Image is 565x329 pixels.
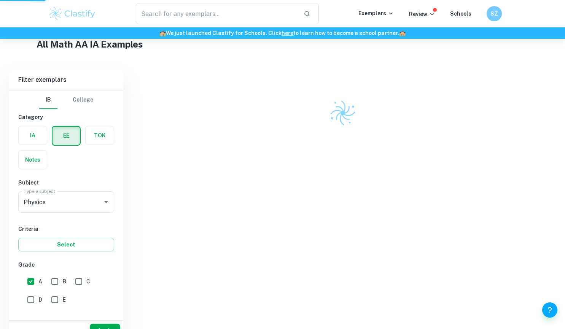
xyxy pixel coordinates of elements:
h6: Subject [18,178,114,187]
img: Clastify logo [48,6,97,21]
p: Exemplars [358,9,394,17]
h6: Category [18,113,114,121]
span: C [86,277,90,286]
a: here [282,30,293,36]
h6: Grade [18,261,114,269]
h6: Criteria [18,225,114,233]
button: Open [101,197,111,207]
button: Select [18,238,114,251]
button: EE [53,127,80,145]
h6: SZ [490,10,498,18]
button: TOK [86,126,114,145]
h1: All Math AA IA Examples [37,37,528,51]
button: SZ [487,6,502,21]
p: Review [409,10,435,18]
span: A [38,277,42,286]
label: Type a subject [24,188,55,194]
img: Clastify logo [327,97,358,129]
button: Notes [19,151,47,169]
span: D [38,296,42,304]
span: B [62,277,66,286]
span: 🏫 [399,30,406,36]
div: Filter type choice [39,91,93,109]
input: Search for any exemplars... [136,3,298,24]
a: Schools [450,11,471,17]
button: IB [39,91,57,109]
button: Help and Feedback [542,302,557,318]
button: College [73,91,93,109]
h6: Session [18,316,114,325]
button: IA [19,126,47,145]
h6: We just launched Clastify for Schools. Click to learn how to become a school partner. [2,29,563,37]
span: 🏫 [159,30,166,36]
h6: Filter exemplars [9,69,123,91]
span: E [62,296,66,304]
